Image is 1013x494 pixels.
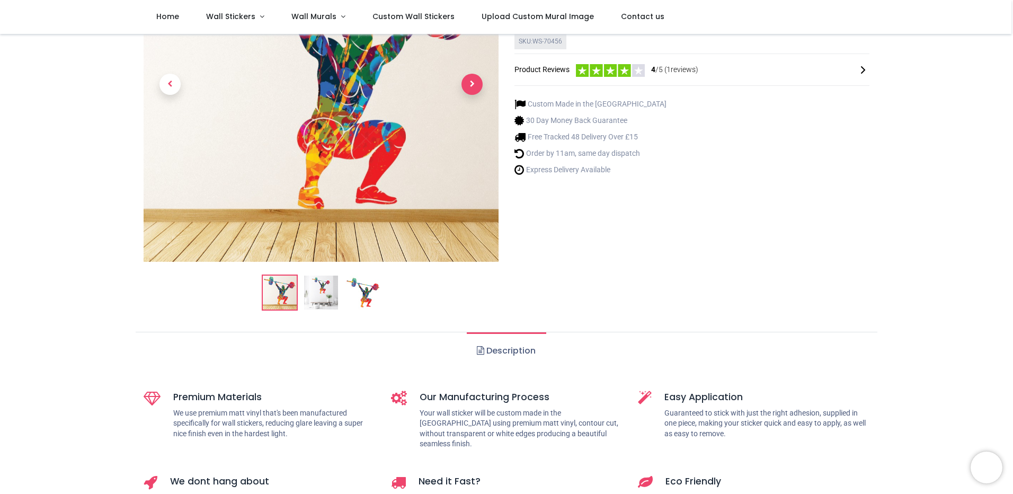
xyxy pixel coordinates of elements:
span: Custom Wall Stickers [372,11,455,22]
a: Description [467,332,546,369]
span: Wall Murals [291,11,336,22]
iframe: Brevo live chat [971,452,1002,483]
li: Express Delivery Available [514,164,667,175]
span: Contact us [621,11,664,22]
p: We use premium matt vinyl that's been manufactured specifically for wall stickers, reducing glare... [173,408,375,439]
span: 4 [651,65,655,74]
span: /5 ( 1 reviews) [651,65,698,75]
span: Home [156,11,179,22]
p: Guaranteed to stick with just the right adhesion, supplied in one piece, making your sticker quic... [664,408,869,439]
h5: Premium Materials [173,391,375,404]
h5: Easy Application [664,391,869,404]
img: WS-70456-02 [304,276,338,310]
span: Next [461,74,483,95]
div: SKU: WS-70456 [514,34,566,49]
div: Product Reviews [514,63,869,77]
li: Custom Made in the [GEOGRAPHIC_DATA] [514,99,667,110]
span: Upload Custom Mural Image [482,11,594,22]
p: Your wall sticker will be custom made in the [GEOGRAPHIC_DATA] using premium matt vinyl, contour ... [420,408,623,449]
h5: Our Manufacturing Process [420,391,623,404]
h5: Eco Friendly [665,475,869,488]
li: 30 Day Money Back Guarantee [514,115,667,126]
h5: Need it Fast? [419,475,623,488]
h5: We dont hang about [170,475,375,488]
span: Wall Stickers [206,11,255,22]
img: Weight Lifting 4 Fitness Gym Wall Sticker [263,276,297,310]
li: Order by 11am, same day dispatch [514,148,667,159]
span: Previous [159,74,181,95]
li: Free Tracked 48 Delivery Over £15 [514,131,667,143]
img: WS-70456-03 [345,276,379,310]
